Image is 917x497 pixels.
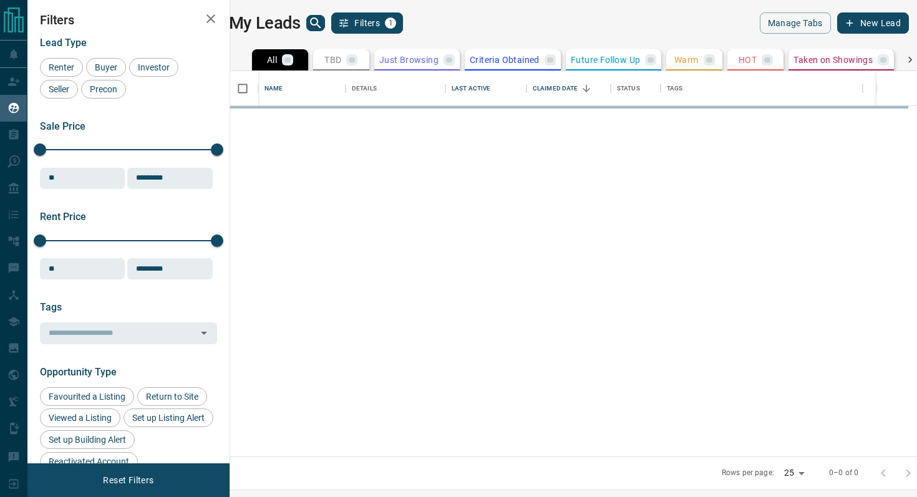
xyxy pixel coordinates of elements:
div: Claimed Date [526,71,611,106]
div: Name [258,71,346,106]
button: Manage Tabs [760,12,831,34]
button: Open [195,324,213,342]
div: Buyer [86,58,126,77]
div: Investor [129,58,178,77]
span: Set up Building Alert [44,435,130,445]
p: HOT [739,55,757,64]
div: Status [611,71,661,106]
div: Set up Listing Alert [124,408,213,427]
button: Sort [578,80,595,97]
div: Details [352,71,377,106]
div: Last Active [452,71,490,106]
p: Taken on Showings [793,55,873,64]
div: Status [617,71,640,106]
span: Sale Price [40,120,85,132]
h2: Filters [40,12,217,27]
p: Criteria Obtained [470,55,540,64]
p: Future Follow Up [571,55,640,64]
span: Opportunity Type [40,366,117,378]
span: Renter [44,62,79,72]
div: 25 [779,464,809,482]
button: Reset Filters [95,470,162,491]
div: Tags [661,71,863,106]
div: Return to Site [137,387,207,406]
p: Just Browsing [379,55,439,64]
button: search button [306,15,325,31]
span: Tags [40,301,62,313]
span: Lead Type [40,37,87,49]
div: Renter [40,58,83,77]
div: Favourited a Listing [40,387,134,406]
div: Claimed Date [533,71,578,106]
p: Warm [674,55,699,64]
div: Name [264,71,283,106]
div: Viewed a Listing [40,408,120,427]
button: Filters1 [331,12,403,34]
div: Set up Building Alert [40,430,135,449]
div: Details [346,71,445,106]
span: Rent Price [40,211,86,223]
h1: My Leads [229,13,301,33]
p: Rows per page: [722,468,774,478]
span: Return to Site [142,392,203,402]
span: Seller [44,84,74,94]
span: 1 [386,19,395,27]
p: 0–0 of 0 [829,468,858,478]
p: All [267,55,277,64]
div: Reactivated Account [40,452,138,471]
span: Set up Listing Alert [128,413,209,423]
span: Investor [133,62,174,72]
p: TBD [324,55,341,64]
span: Precon [85,84,122,94]
span: Buyer [90,62,122,72]
button: New Lead [837,12,909,34]
div: Tags [667,71,683,106]
div: Last Active [445,71,526,106]
span: Viewed a Listing [44,413,116,423]
span: Favourited a Listing [44,392,130,402]
span: Reactivated Account [44,456,133,466]
div: Precon [81,80,126,99]
div: Seller [40,80,78,99]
